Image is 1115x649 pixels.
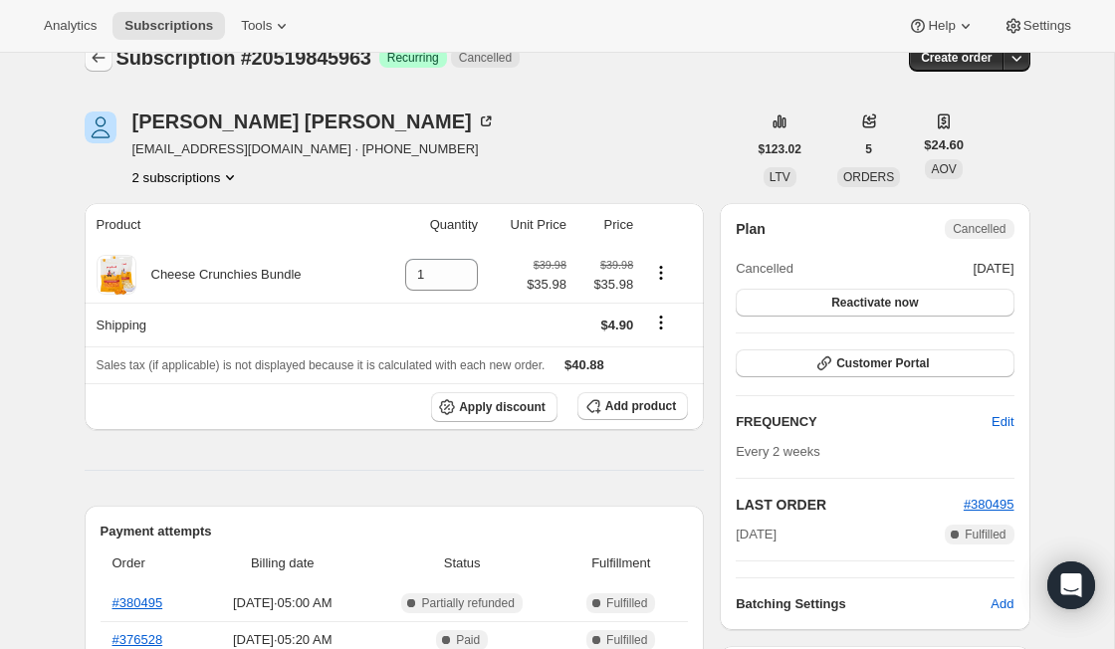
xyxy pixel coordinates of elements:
button: Shipping actions [645,312,677,333]
span: Tools [241,18,272,34]
span: Subscription #20519845963 [116,47,371,69]
span: Billing date [207,553,358,573]
span: Every 2 weeks [736,444,820,459]
span: Cancelled [953,221,1005,237]
button: Subscriptions [85,44,112,72]
span: AOV [931,162,956,176]
div: [PERSON_NAME] [PERSON_NAME] [132,111,496,131]
small: $39.98 [600,259,633,271]
button: 5 [853,135,884,163]
span: Analytics [44,18,97,34]
button: Apply discount [431,392,557,422]
span: Sales tax (if applicable) is not displayed because it is calculated with each new order. [97,358,546,372]
span: Cancelled [459,50,512,66]
span: $4.90 [601,318,634,332]
button: Settings [992,12,1083,40]
button: Reactivate now [736,289,1013,317]
span: [DATE] · 05:00 AM [207,593,358,613]
span: Apply discount [459,399,546,415]
th: Shipping [85,303,374,346]
h6: Batching Settings [736,594,991,614]
span: Help [928,18,955,34]
button: Analytics [32,12,109,40]
span: Reactivate now [831,295,918,311]
span: Fulfilled [606,632,647,648]
h2: Payment attempts [101,522,689,541]
button: Subscriptions [112,12,225,40]
span: Settings [1023,18,1071,34]
span: Cancelled [736,259,793,279]
small: $39.98 [534,259,566,271]
span: $35.98 [527,275,566,295]
span: Fulfilled [965,527,1005,542]
span: [DATE] [974,259,1014,279]
span: $123.02 [759,141,801,157]
button: #380495 [964,495,1014,515]
a: #380495 [112,595,163,610]
button: $123.02 [747,135,813,163]
span: Add [991,594,1013,614]
span: $40.88 [564,357,604,372]
span: Subscriptions [124,18,213,34]
span: ORDERS [843,170,894,184]
button: Tools [229,12,304,40]
span: Partially refunded [421,595,514,611]
span: Status [370,553,555,573]
span: [EMAIL_ADDRESS][DOMAIN_NAME] · [PHONE_NUMBER] [132,139,496,159]
th: Order [101,541,201,585]
span: $24.60 [924,135,964,155]
button: Edit [980,406,1025,438]
span: Edit [992,412,1013,432]
span: [DATE] [736,525,777,544]
span: Paid [456,632,480,648]
button: Add [979,588,1025,620]
span: Recurring [387,50,439,66]
h2: Plan [736,219,766,239]
button: Product actions [132,167,241,187]
span: Fulfillment [565,553,676,573]
button: Help [896,12,987,40]
div: Cheese Crunchies Bundle [136,265,302,285]
th: Price [572,203,639,247]
div: Open Intercom Messenger [1047,561,1095,609]
h2: FREQUENCY [736,412,992,432]
th: Unit Price [484,203,572,247]
span: 5 [865,141,872,157]
span: Fulfilled [606,595,647,611]
h2: LAST ORDER [736,495,964,515]
img: product img [97,255,136,295]
button: Customer Portal [736,349,1013,377]
a: #380495 [964,497,1014,512]
span: Customer Portal [836,355,929,371]
button: Create order [909,44,1003,72]
span: Nancy Haas [85,111,116,143]
span: Add product [605,398,676,414]
span: LTV [770,170,790,184]
span: $35.98 [578,275,633,295]
span: Create order [921,50,992,66]
a: #376528 [112,632,163,647]
th: Quantity [374,203,484,247]
button: Add product [577,392,688,420]
button: Product actions [645,262,677,284]
th: Product [85,203,374,247]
